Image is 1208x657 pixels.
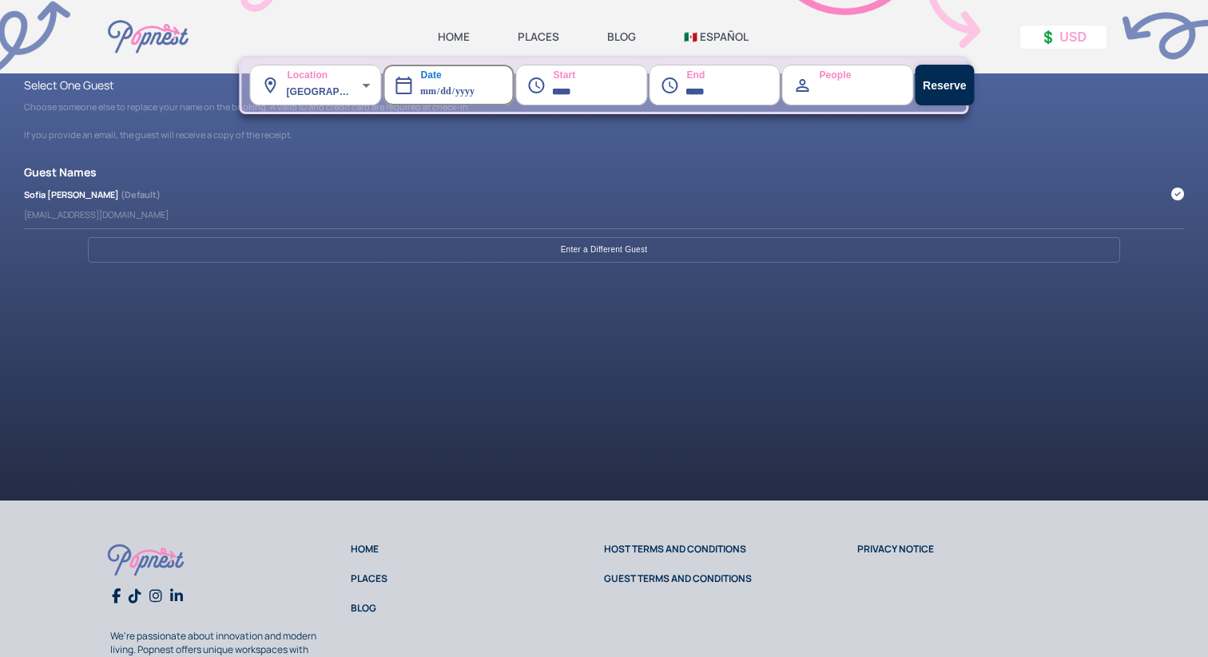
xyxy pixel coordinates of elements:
button: Reserve [915,65,975,105]
a: PRIVACY NOTICE [857,542,934,556]
a: BLOG [351,601,376,615]
img: Foto 1 [104,532,188,588]
a: HOST TERMS AND CONDITIONS [604,542,746,556]
span: (Default) [121,188,161,200]
label: End [660,57,705,82]
div: [EMAIL_ADDRESS][DOMAIN_NAME] [24,208,1184,220]
a: PLACES [518,30,559,44]
button: Enter a Different Guest [88,237,1120,263]
label: People [793,57,852,82]
a: PLACES [351,572,387,585]
strong: Reserve [923,79,967,92]
a: HOME [351,542,379,556]
a: GUEST TERMS AND CONDITIONS [604,572,752,585]
label: Start [527,57,575,82]
div: Sofia [PERSON_NAME] [24,188,161,200]
label: Location [260,57,328,82]
div: Select One Guest [24,77,1184,93]
strong: Guest Names [24,164,97,180]
a: HOME [438,30,470,44]
a: BLOG [607,30,636,44]
label: Date [394,57,441,82]
div: If you provide an email, the guest will receive a copy of the receipt. [24,129,1184,141]
button: 💲 USD [1020,26,1107,49]
a: 🇲🇽 ESPAÑOL [684,30,749,44]
div: Choose someone else to replace your name on the booking. A valid ID and credit card are required ... [24,101,1184,113]
div: [GEOGRAPHIC_DATA] ([GEOGRAPHIC_DATA], [GEOGRAPHIC_DATA], [GEOGRAPHIC_DATA]) [286,65,381,105]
